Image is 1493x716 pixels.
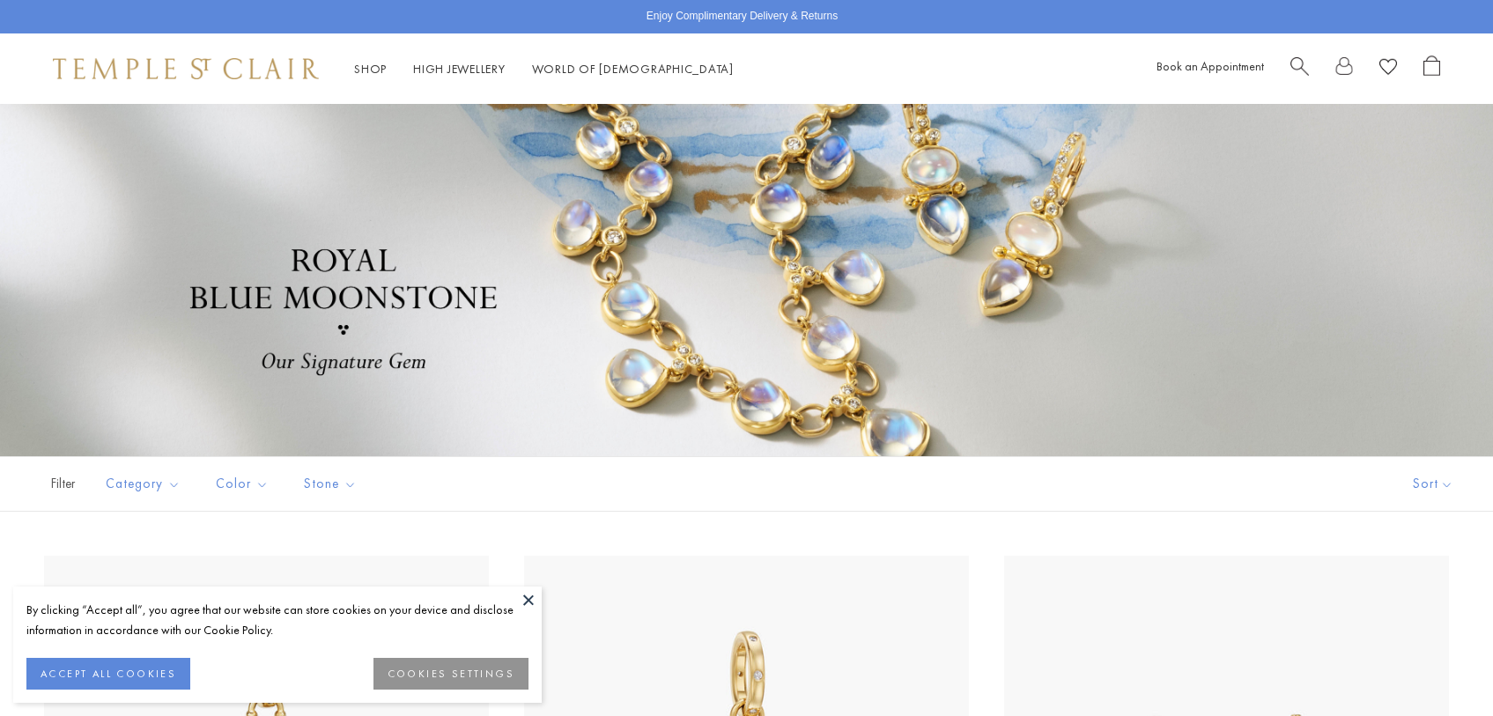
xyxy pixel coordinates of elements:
[1423,55,1440,83] a: Open Shopping Bag
[97,473,194,495] span: Category
[373,658,528,690] button: COOKIES SETTINGS
[26,658,190,690] button: ACCEPT ALL COOKIES
[1157,58,1264,74] a: Book an Appointment
[53,58,319,79] img: Temple St. Clair
[26,600,528,640] div: By clicking “Accept all”, you agree that our website can store cookies on your device and disclos...
[647,8,838,26] p: Enjoy Complimentary Delivery & Returns
[354,58,734,80] nav: Main navigation
[1373,457,1493,511] button: Show sort by
[413,61,506,77] a: High JewelleryHigh Jewellery
[207,473,282,495] span: Color
[532,61,734,77] a: World of [DEMOGRAPHIC_DATA]World of [DEMOGRAPHIC_DATA]
[203,464,282,504] button: Color
[1290,55,1309,83] a: Search
[92,464,194,504] button: Category
[291,464,370,504] button: Stone
[295,473,370,495] span: Stone
[354,61,387,77] a: ShopShop
[1379,55,1397,83] a: View Wishlist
